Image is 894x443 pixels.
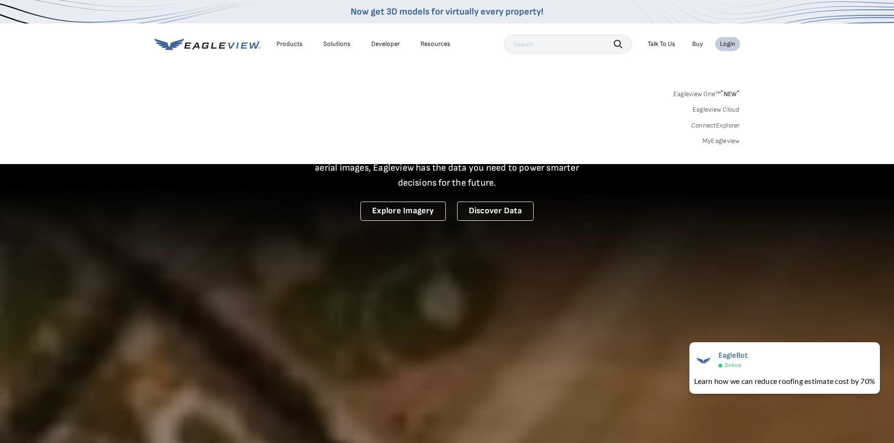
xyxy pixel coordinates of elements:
div: Solutions [323,40,351,48]
a: Discover Data [457,202,534,221]
span: Online [725,362,741,369]
img: EagleBot [694,351,713,370]
a: Now get 3D models for virtually every property! [351,6,543,17]
div: Learn how we can reduce roofing estimate cost by 70% [694,375,875,387]
a: Developer [371,40,400,48]
a: ConnectExplorer [691,121,740,130]
a: Eagleview Cloud [693,105,740,114]
input: Search [504,35,632,53]
a: Eagleview One™*NEW* [673,87,740,98]
div: Login [720,40,735,48]
a: Explore Imagery [360,202,446,221]
div: Products [276,40,303,48]
a: Buy [692,40,703,48]
a: MyEagleview [703,137,740,145]
span: EagleBot [718,351,748,360]
div: Resources [420,40,451,48]
span: NEW [720,90,740,98]
div: Talk To Us [648,40,675,48]
p: A new era starts here. Built on more than 3.5 billion high-resolution aerial images, Eagleview ha... [304,145,591,190]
